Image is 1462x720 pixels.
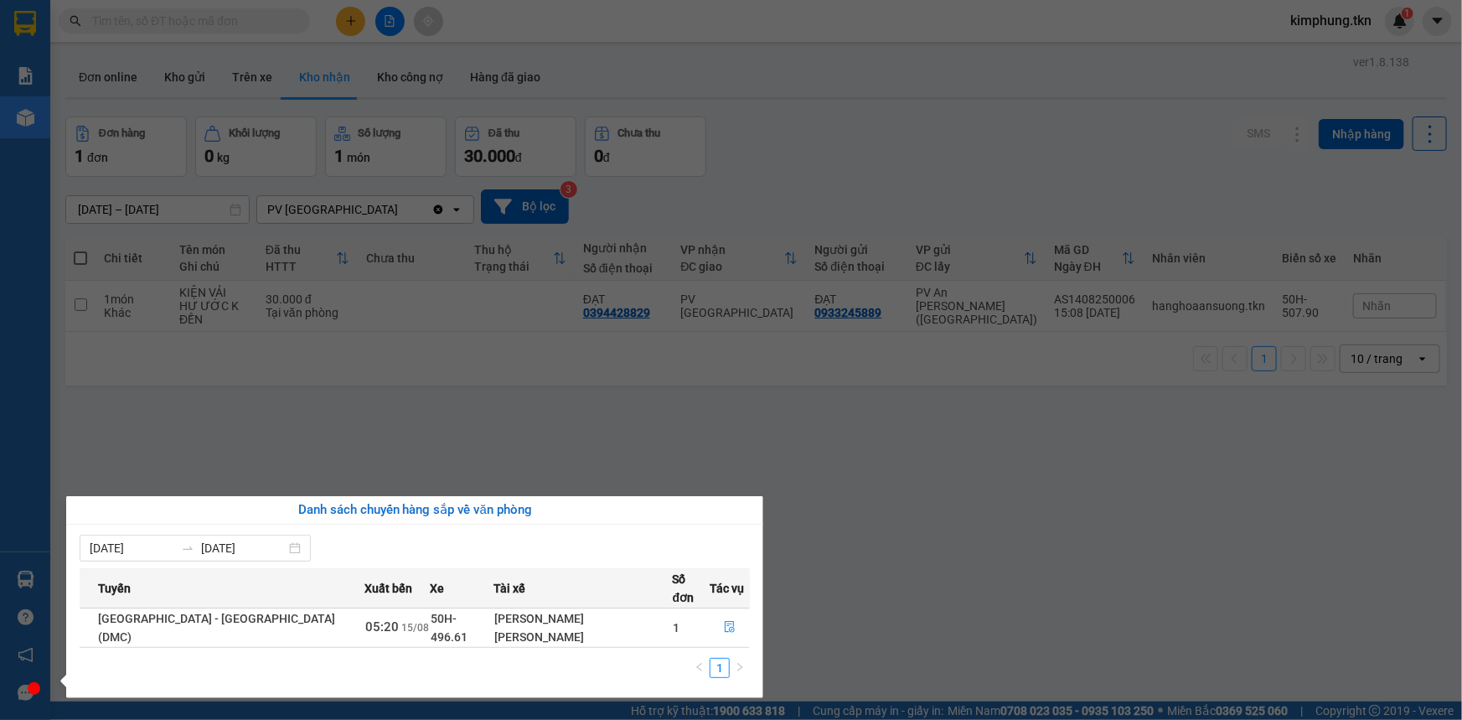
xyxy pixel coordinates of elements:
li: Next Page [730,658,750,678]
span: [GEOGRAPHIC_DATA] - [GEOGRAPHIC_DATA] (DMC) [98,612,335,644]
span: right [735,662,745,672]
span: left [695,662,705,672]
span: to [181,541,194,555]
span: Tuyến [98,579,131,598]
span: Số đơn [673,570,710,607]
div: Danh sách chuyến hàng sắp về văn phòng [80,500,750,521]
button: right [730,658,750,678]
li: Previous Page [690,658,710,678]
span: Tài xế [493,579,525,598]
li: 1 [710,658,730,678]
div: [PERSON_NAME] [PERSON_NAME] [494,609,672,646]
button: left [690,658,710,678]
span: 50H-496.61 [431,612,468,644]
span: 1 [674,621,680,635]
a: 1 [710,659,729,677]
button: file-done [710,614,749,641]
span: 05:20 [365,619,399,635]
input: Đến ngày [201,539,286,557]
span: file-done [724,621,736,635]
span: 15/08 [401,622,429,634]
span: Xuất bến [364,579,412,598]
span: Tác vụ [710,579,744,598]
span: swap-right [181,541,194,555]
span: Xe [430,579,444,598]
input: Từ ngày [90,539,174,557]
